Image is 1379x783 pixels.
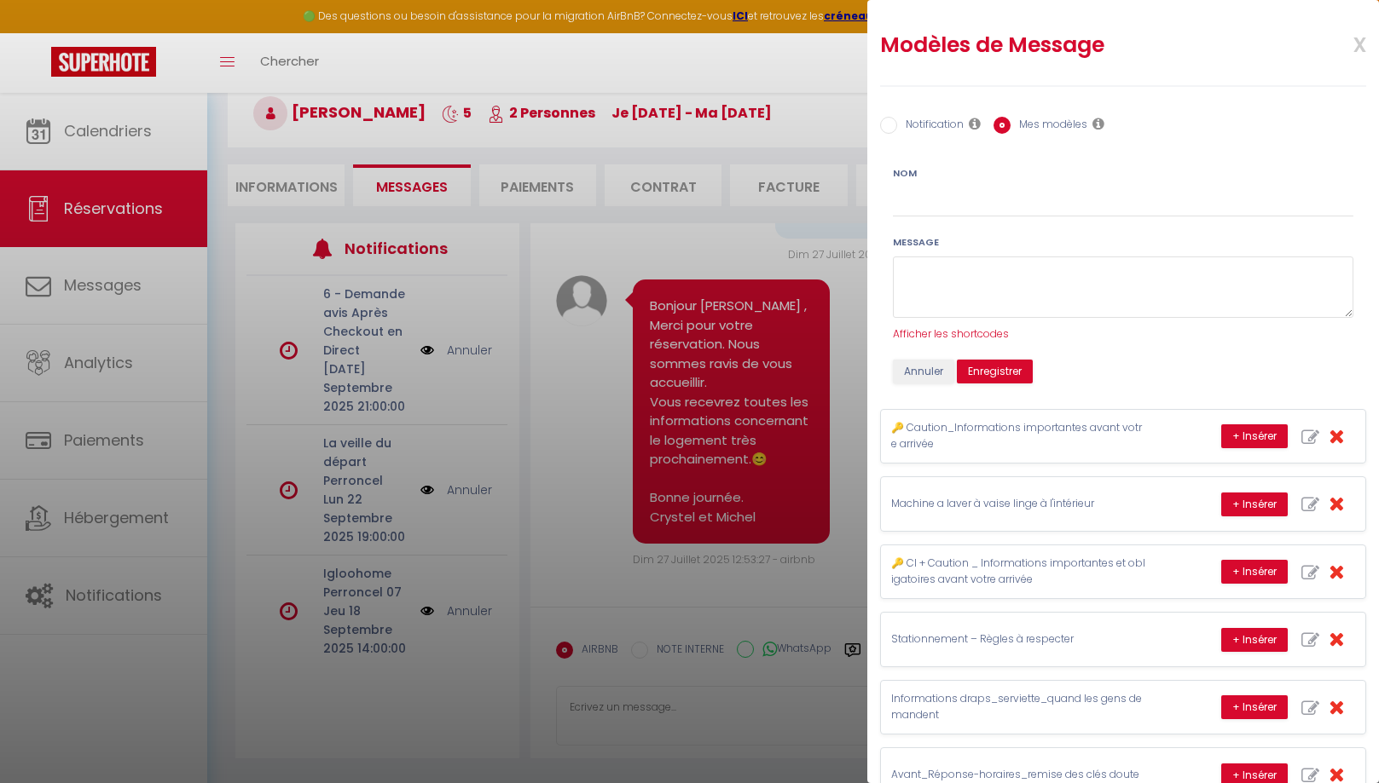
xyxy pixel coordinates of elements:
[891,556,1147,588] p: 🔑 CI + Caution _ Informations importantes et obligatoires avant votre arrivée
[1221,424,1288,448] button: + Insérer
[891,691,1147,723] p: Informations draps_serviette_quand les gens demandent
[891,420,1147,452] p: 🔑 Caution_Informations importantes avant votre arrivée
[1312,23,1366,63] span: x
[969,117,981,130] i: Les notifications sont visibles par toi et ton équipe
[891,767,1147,783] p: Avant_Réponse-horaires_remise des clés doute
[891,496,1147,512] p: Machine a laver à vaise linge à l'intérieur
[893,235,939,250] label: Message
[893,360,954,383] button: Annuler
[957,360,1033,383] button: Enregistrer
[1221,628,1288,652] button: + Insérer
[1011,117,1087,135] label: Mes modèles
[891,631,1147,648] p: Stationnement – Règles à respecter
[880,32,1278,59] h2: Modèles de Message
[1221,492,1288,516] button: + Insérer
[1221,695,1288,719] button: + Insérer
[897,117,964,135] label: Notification
[14,7,65,58] button: Ouvrir le widget de chat LiveChat
[893,166,917,181] label: Nom
[893,326,1009,341] span: Afficher les shortcodes
[1221,560,1288,584] button: + Insérer
[1307,706,1366,770] iframe: Chat
[1092,117,1104,130] i: Les modèles généraux sont visibles par vous et votre équipe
